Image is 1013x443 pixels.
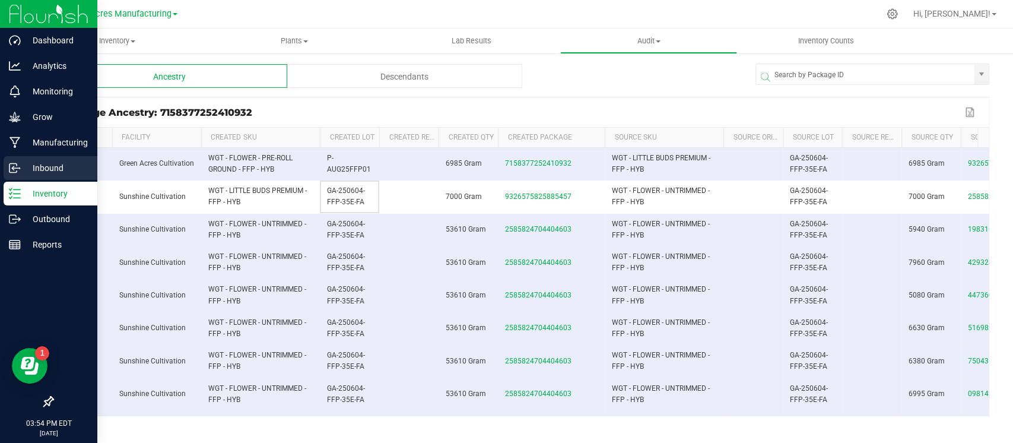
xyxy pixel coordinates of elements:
span: Green Acres Cultivation [119,159,194,167]
inline-svg: Grow [9,111,21,123]
span: WGT - FLOWER - UNTRIMMED - FFP - HYB [208,220,306,239]
span: WGT - FLOWER - UNTRIMMED - FFP - HYB [612,384,710,404]
th: Source SKU [605,128,723,148]
span: 7960 Gram [909,258,945,267]
span: 7000 Gram [446,192,482,201]
span: GA-250604-FFP-35E-FA [790,154,828,173]
span: Lab Results [436,36,507,46]
th: Created Qty [439,128,498,148]
span: GA-250604-FFP-35E-FA [327,285,365,305]
span: Sunshine Cultivation [119,192,186,201]
span: P-AUG25FFP01 [327,154,371,173]
span: WGT - FLOWER - UNTRIMMED - FFP - HYB [612,351,710,371]
span: GA-250604-FFP-35E-FA [327,351,365,371]
inline-svg: Outbound [9,213,21,225]
th: Created SKU [201,128,320,148]
span: 53610 Gram [446,291,486,299]
span: 6380 Gram [909,357,945,365]
span: GA-250604-FFP-35E-FA [327,186,365,206]
span: 7158377252410932 [505,159,571,167]
button: Export to Excel [962,105,980,120]
span: Sunshine Cultivation [119,357,186,365]
div: Descendants [287,64,522,88]
span: Sunshine Cultivation [119,258,186,267]
a: Inventory [28,29,206,53]
span: Audit [561,36,737,46]
span: WGT - FLOWER - UNTRIMMED - FFP - HYB [612,318,710,338]
span: WGT - FLOWER - PRE-ROLL GROUND - FFP - HYB [208,154,293,173]
span: GA-250604-FFP-35E-FA [790,252,828,272]
span: Sunshine Cultivation [119,291,186,299]
inline-svg: Dashboard [9,34,21,46]
span: 53610 Gram [446,357,486,365]
iframe: Resource center unread badge [35,346,49,360]
a: Inventory Counts [737,29,914,53]
span: 5940 Gram [909,225,945,233]
span: Sunshine Cultivation [119,324,186,332]
span: 5080 Gram [909,291,945,299]
span: WGT - FLOWER - UNTRIMMED - FFP - HYB [208,285,306,305]
th: Created Package [498,128,605,148]
span: 2585824704404603 [505,390,571,398]
span: WGT - FLOWER - UNTRIMMED - FFP - HYB [208,252,306,272]
span: 2585824704404603 [505,291,571,299]
span: GA-250604-FFP-35E-FA [327,252,365,272]
span: Hi, [PERSON_NAME]! [913,9,990,18]
p: Inbound [21,161,92,175]
div: Manage settings [885,8,900,20]
span: GA-250604-FFP-35E-FA [790,285,828,305]
p: Grow [21,110,92,124]
p: Outbound [21,212,92,226]
span: GA-250604-FFP-35E-FA [327,384,365,404]
span: 53610 Gram [446,225,486,233]
span: GA-250604-FFP-35E-FA [327,318,365,338]
th: Created Ref Field [379,128,439,148]
p: Dashboard [21,33,92,48]
div: Ancestry [52,64,287,88]
span: WGT - FLOWER - UNTRIMMED - FFP - HYB [208,351,306,371]
span: 2585824704404603 [505,225,571,233]
span: 2585824704404603 [505,357,571,365]
span: GA-250604-FFP-35E-FA [790,384,828,404]
input: Search by Package ID [756,64,974,86]
span: WGT - LITTLE BUDS PREMIUM - FFP - HYB [612,154,710,173]
span: WGT - FLOWER - UNTRIMMED - FFP - HYB [612,186,710,206]
th: Source Ref Field [842,128,901,148]
div: Package Ancestry: 7158377252410932 [62,107,962,118]
span: 2585824704404603 [505,258,571,267]
span: 2585824704404603 [505,324,571,332]
span: Plants [207,36,383,46]
span: GA-250604-FFP-35E-FA [790,220,828,239]
span: Sunshine Cultivation [119,225,186,233]
inline-svg: Manufacturing [9,137,21,148]
p: Reports [21,238,92,252]
inline-svg: Monitoring [9,86,21,97]
span: WGT - FLOWER - UNTRIMMED - FFP - HYB [612,252,710,272]
p: 03:54 PM EDT [5,418,92,429]
span: Inventory [28,36,206,46]
span: 53610 Gram [446,390,486,398]
span: 6985 Gram [909,159,945,167]
span: WGT - LITTLE BUDS PREMIUM - FFP - HYB [208,186,307,206]
span: Sunshine Cultivation [119,390,186,398]
p: Analytics [21,59,92,73]
inline-svg: Reports [9,239,21,251]
th: Source Lot [783,128,842,148]
p: [DATE] [5,429,92,438]
p: Inventory [21,186,92,201]
inline-svg: Analytics [9,60,21,72]
th: Source Qty [901,128,961,148]
span: 53610 Gram [446,258,486,267]
span: 6630 Gram [909,324,945,332]
span: Green Acres Manufacturing [65,9,172,19]
span: 6995 Gram [909,390,945,398]
span: GA-250604-FFP-35E-FA [790,318,828,338]
span: WGT - FLOWER - UNTRIMMED - FFP - HYB [612,220,710,239]
p: Manufacturing [21,135,92,150]
span: Inventory Counts [782,36,870,46]
th: Source Origin Harvests [723,128,783,148]
iframe: Resource center [12,348,47,384]
span: WGT - FLOWER - UNTRIMMED - FFP - HYB [208,384,306,404]
th: Facility [112,128,201,148]
span: GA-250604-FFP-35E-FA [790,186,828,206]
